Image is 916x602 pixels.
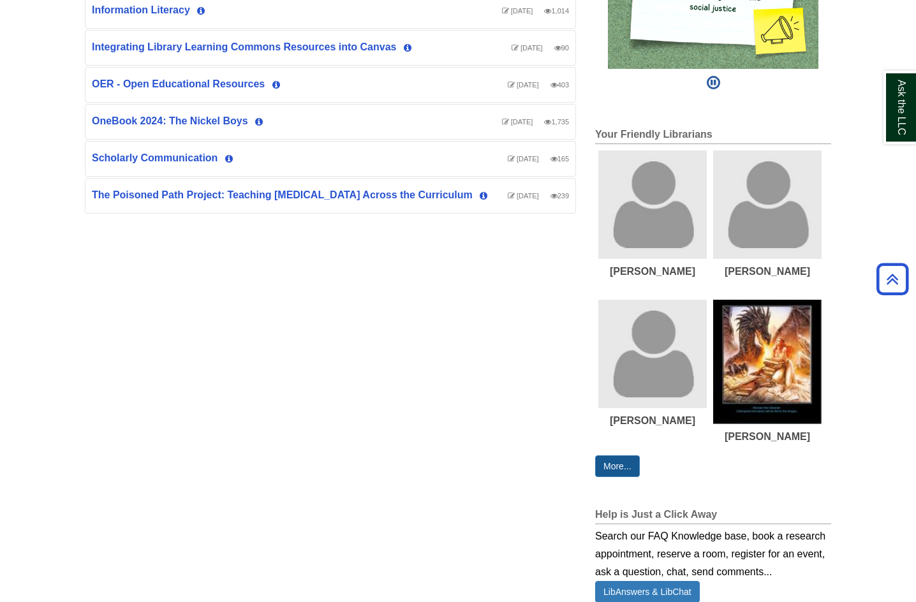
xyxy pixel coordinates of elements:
[713,430,822,443] div: [PERSON_NAME]
[595,129,831,144] h2: Your Friendly Librarians
[508,155,539,163] span: Last Updated
[595,455,640,477] a: More...
[713,150,822,277] a: Ann Young's picture[PERSON_NAME]
[544,7,569,15] span: Number of visits this year
[554,44,569,52] span: Number of visits this year
[595,509,831,524] h2: Help is Just a Click Away
[872,270,913,288] a: Back to Top
[512,44,543,52] span: Last Updated
[713,265,822,277] div: [PERSON_NAME]
[508,81,539,89] span: Last Updated
[544,118,569,126] span: Number of visits this year
[550,155,569,163] span: Number of visits this year
[703,69,724,97] button: Pause
[502,118,533,126] span: Last Updated
[92,115,248,126] a: OneBook 2024: The Nickel Boys
[508,192,539,200] span: Last Updated
[713,300,822,423] img: Melanie Johnson's picture
[713,300,822,442] a: Melanie Johnson's picture[PERSON_NAME]
[598,300,707,427] a: Tracy Furtado-Chagas's picture[PERSON_NAME]
[550,81,569,89] span: Number of visits this year
[92,78,265,89] a: OER - Open Educational Resources
[598,415,707,427] div: [PERSON_NAME]
[502,7,533,15] span: Last Updated
[598,265,707,277] div: [PERSON_NAME]
[598,150,707,259] img: Sharon Goyette's picture
[598,300,707,408] img: Tracy Furtado-Chagas's picture
[92,189,473,200] a: The Poisoned Path Project: Teaching [MEDICAL_DATA] Across the Curriculum
[598,150,707,277] a: Sharon Goyette's picture[PERSON_NAME]
[595,524,831,581] div: Search our FAQ Knowledge base, book a research appointment, reserve a room, register for an event...
[92,152,218,163] a: Scholarly Communication
[92,4,190,15] a: Information Literacy
[550,192,569,200] span: Number of visits this year
[713,150,822,259] img: Ann Young's picture
[92,41,396,52] a: Integrating Library Learning Commons Resources into Canvas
